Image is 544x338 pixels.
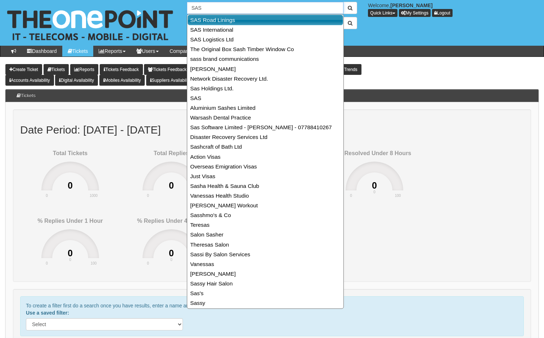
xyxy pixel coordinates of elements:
[99,75,145,86] a: Mobiles Availability
[91,261,97,265] tspan: 100
[188,240,343,249] a: Theresas Salon
[26,309,69,316] label: Use a saved filter:
[147,194,149,198] tspan: 0
[188,93,343,103] a: SAS
[37,218,103,224] tspan: % Replies Under 1 Hour
[170,258,172,262] tspan: 0
[432,9,453,17] a: Logout
[188,230,343,239] a: Salon Sasher
[368,9,397,17] button: Quick Links
[188,103,343,113] a: Aluminium Sashes Limited
[188,113,343,122] a: Warsash Dental Practice
[44,64,69,75] a: Tickets
[68,180,73,190] tspan: 0
[188,132,343,142] a: Disaster Recovery Services Ltd
[5,64,42,75] a: Create Ticket
[68,248,73,258] tspan: 0
[372,180,377,190] tspan: 0
[188,84,343,93] a: Sas Holdings Ltd.
[188,122,343,132] a: Sas Software Limited - [PERSON_NAME] - 07788410267
[350,194,352,198] tspan: 0
[169,180,174,190] tspan: 0
[5,75,54,86] a: Accounts Availability
[137,218,206,224] tspan: % Replies Under 4 Hours
[188,35,343,44] a: SAS Logistics Ltd
[188,152,343,162] a: Action Visas
[164,46,204,57] a: Companies
[26,302,518,309] p: To create a filter first do a search once you have results, enter a name and click on Save Filter.
[188,298,343,308] a: Sassy
[338,150,412,156] tspan: % Resolved Under 8 Hours
[188,249,343,259] a: Sassi By Salon Services
[373,190,376,194] tspan: 0
[188,200,343,210] a: [PERSON_NAME] Workout
[188,259,343,269] a: Vanessas
[146,75,195,86] a: Suppliers Availability
[20,124,524,136] h2: Date Period: [DATE] - [DATE]
[188,181,343,191] a: Sasha Health & Sauna Club
[188,142,343,152] a: Sashcraft of Bath Ltd
[188,191,343,200] a: Vanessas Health Studio
[188,15,343,25] a: SAS Road Linings
[90,194,98,198] tspan: 1000
[100,64,143,75] a: Tickets Feedback
[69,258,71,262] tspan: 0
[188,162,343,171] a: Overseas Emigration Visas
[188,288,343,298] a: Sas's
[188,25,343,35] a: SAS International
[144,64,206,75] a: Tickets Feedback League
[46,261,48,265] tspan: 0
[62,46,94,57] a: Tickets
[147,261,149,265] tspan: 0
[188,210,343,220] a: Sasshmo's & Co
[70,64,98,75] a: Reports
[363,2,544,17] div: Welcome,
[187,2,344,14] input: Search Companies
[188,279,343,288] a: Sassy Hair Salon
[53,150,87,156] tspan: Total Tickets
[55,75,98,86] a: Digital Availability
[188,44,343,54] a: The Original Box Sash Timber Window Co
[93,46,131,57] a: Reports
[390,3,432,8] b: [PERSON_NAME]
[46,194,48,198] tspan: 0
[131,46,164,57] a: Users
[395,194,401,198] tspan: 100
[188,269,343,279] a: [PERSON_NAME]
[154,150,189,156] tspan: Total Replies
[22,46,62,57] a: Dashboard
[188,54,343,64] a: sass brand communications
[188,220,343,230] a: Teresas
[13,90,39,102] h3: Tickets
[188,171,343,181] a: Just Visas
[399,9,431,17] a: My Settings
[188,74,343,84] a: Network Disaster Recovery Ltd.
[188,64,343,74] a: [PERSON_NAME]
[169,248,174,258] tspan: 0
